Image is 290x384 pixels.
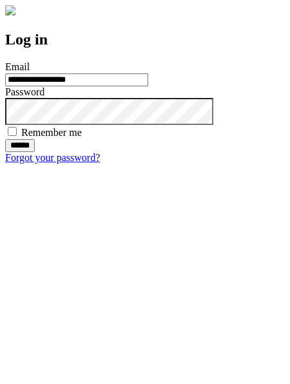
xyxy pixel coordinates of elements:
img: logo-4e3dc11c47720685a147b03b5a06dd966a58ff35d612b21f08c02c0306f2b779.png [5,5,15,15]
label: Password [5,86,44,97]
a: Forgot your password? [5,152,100,163]
h2: Log in [5,31,285,48]
label: Email [5,61,30,72]
label: Remember me [21,127,82,138]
